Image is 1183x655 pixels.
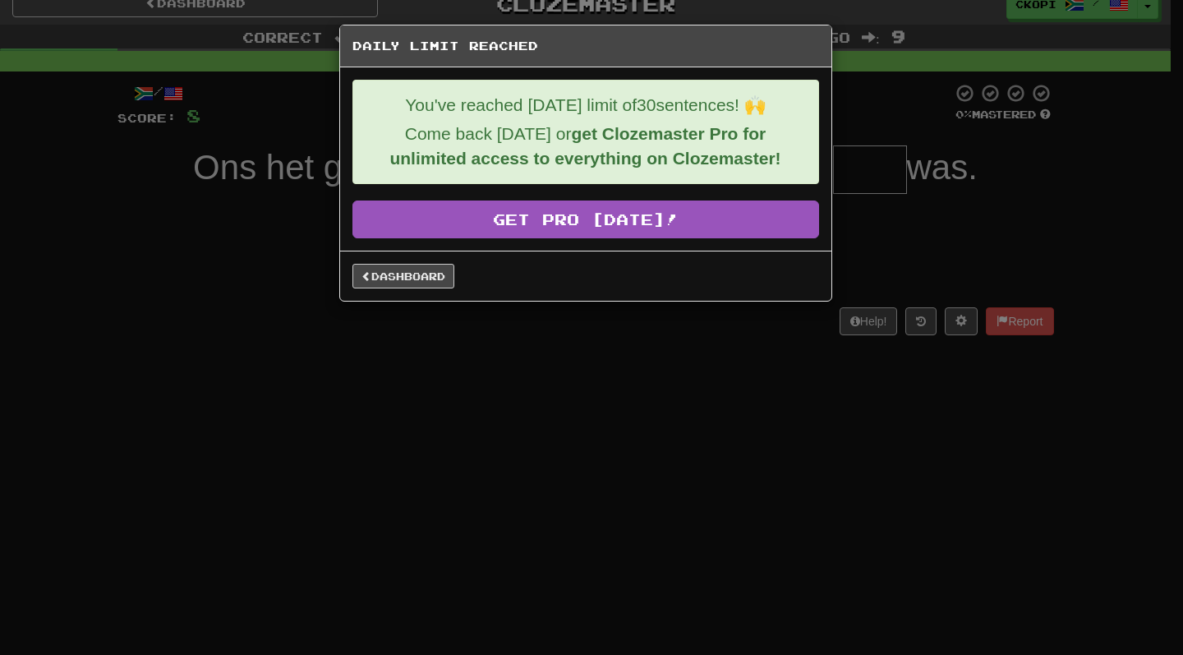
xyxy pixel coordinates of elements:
[352,201,819,238] a: Get Pro [DATE]!
[366,122,806,171] p: Come back [DATE] or
[366,93,806,118] p: You've reached [DATE] limit of 30 sentences! 🙌
[389,124,780,168] strong: get Clozemaster Pro for unlimited access to everything on Clozemaster!
[352,38,819,54] h5: Daily Limit Reached
[352,264,454,288] a: Dashboard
